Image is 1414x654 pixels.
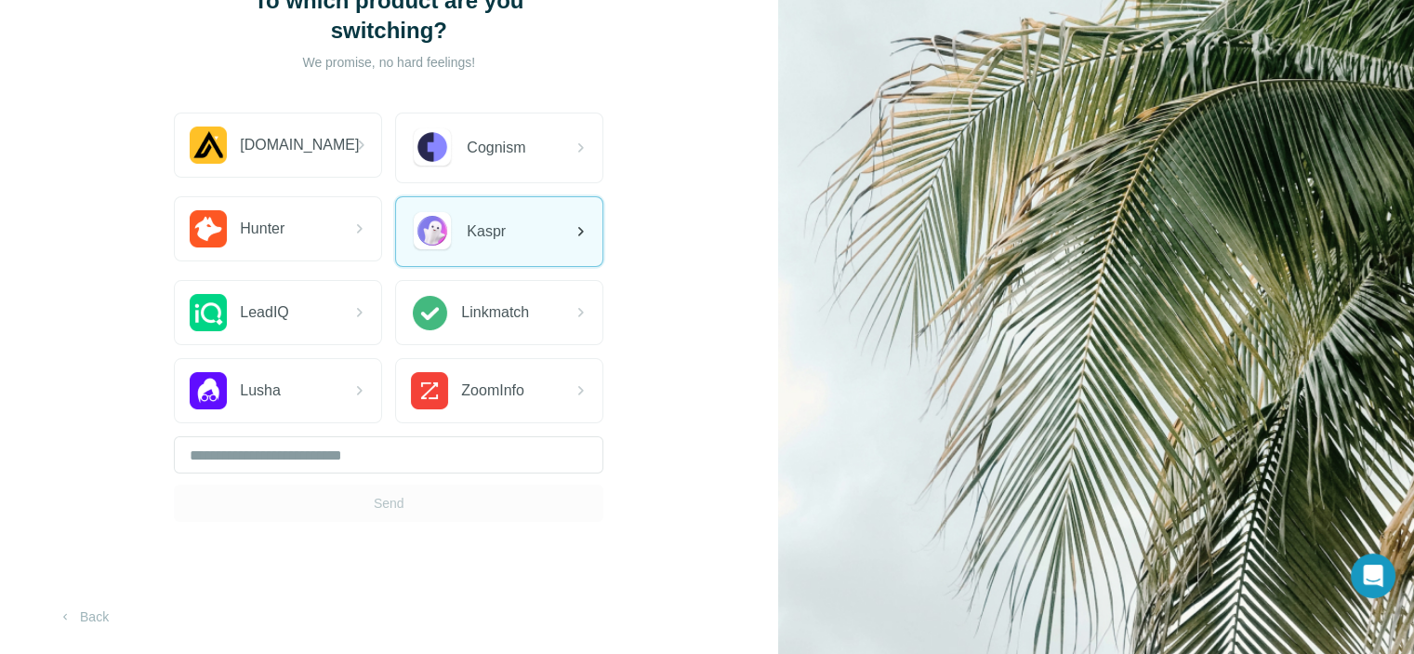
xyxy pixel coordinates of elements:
[203,53,575,72] p: We promise, no hard feelings!
[1351,554,1395,598] div: Open Intercom Messenger
[240,134,359,156] span: [DOMAIN_NAME]
[190,372,227,409] img: Lusha Logo
[240,218,284,240] span: Hunter
[190,127,227,164] img: Apollo.io Logo
[190,294,227,331] img: LeadIQ Logo
[467,137,525,159] span: Cognism
[467,220,506,243] span: Kaspr
[411,210,454,253] img: Kaspr Logo
[411,127,454,169] img: Cognism Logo
[45,600,122,634] button: Back
[190,210,227,247] img: Hunter.io Logo
[411,294,448,331] img: Linkmatch Logo
[461,301,529,324] span: Linkmatch
[240,301,288,324] span: LeadIQ
[461,380,524,402] span: ZoomInfo
[411,372,448,409] img: ZoomInfo Logo
[240,380,281,402] span: Lusha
